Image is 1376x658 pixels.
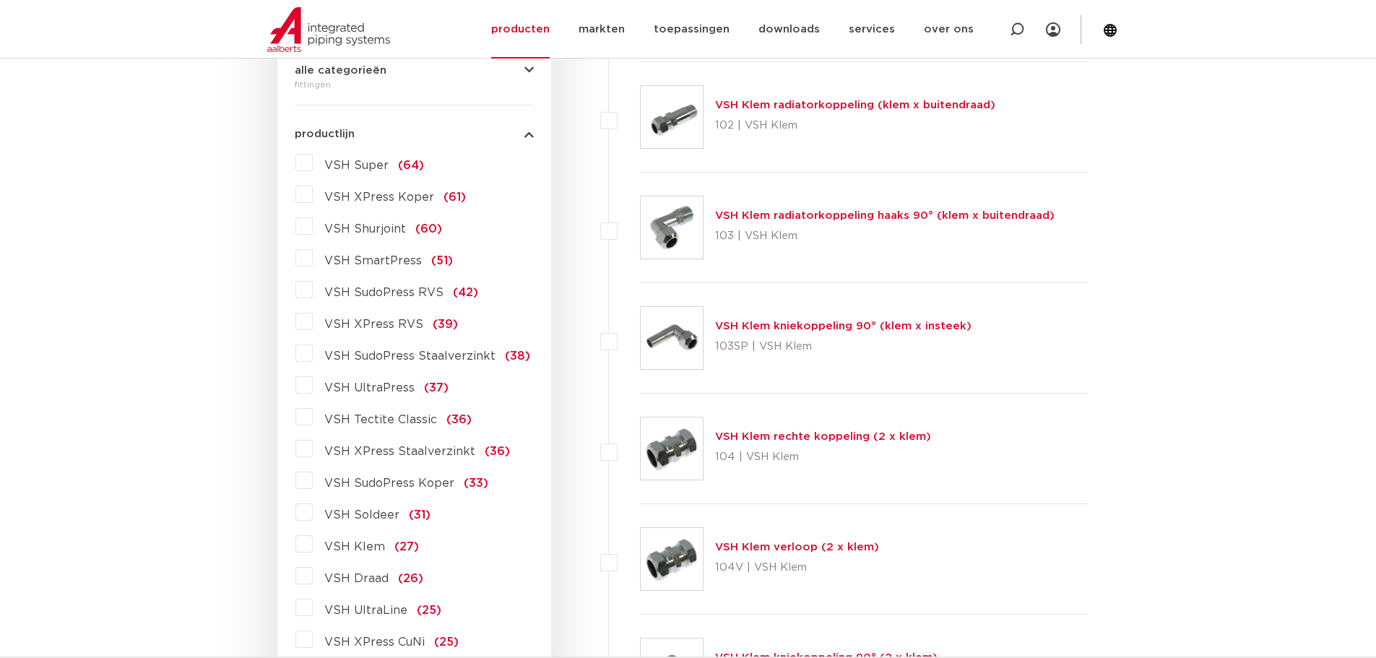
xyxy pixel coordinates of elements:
[434,636,459,648] span: (25)
[641,417,703,480] img: Thumbnail for VSH Klem rechte koppeling (2 x klem)
[446,414,472,425] span: (36)
[295,129,534,139] button: productlijn
[324,223,406,235] span: VSH Shurjoint
[715,100,995,111] a: VSH Klem radiatorkoppeling (klem x buitendraad)
[324,255,422,267] span: VSH SmartPress
[715,225,1055,248] p: 103 | VSH Klem
[443,191,466,203] span: (61)
[324,382,415,394] span: VSH UltraPress
[409,509,430,521] span: (31)
[641,196,703,259] img: Thumbnail for VSH Klem radiatorkoppeling haaks 90° (klem x buitendraad)
[324,191,434,203] span: VSH XPress Koper
[505,350,530,362] span: (38)
[324,350,496,362] span: VSH SudoPress Staalverzinkt
[464,477,488,489] span: (33)
[715,556,879,579] p: 104V | VSH Klem
[324,160,389,171] span: VSH Super
[715,210,1055,221] a: VSH Klem radiatorkoppeling haaks 90° (klem x buitendraad)
[715,335,972,358] p: 103SP | VSH Klem
[453,287,478,298] span: (42)
[641,528,703,590] img: Thumbnail for VSH Klem verloop (2 x klem)
[295,65,534,76] button: alle categorieën
[715,431,931,442] a: VSH Klem rechte koppeling (2 x klem)
[324,477,454,489] span: VSH SudoPress Koper
[715,114,995,137] p: 102 | VSH Klem
[324,573,389,584] span: VSH Draad
[324,446,475,457] span: VSH XPress Staalverzinkt
[295,65,386,76] span: alle categorieën
[324,605,407,616] span: VSH UltraLine
[431,255,453,267] span: (51)
[394,541,419,553] span: (27)
[715,446,931,469] p: 104 | VSH Klem
[641,307,703,369] img: Thumbnail for VSH Klem kniekoppeling 90° (klem x insteek)
[398,573,423,584] span: (26)
[417,605,441,616] span: (25)
[324,636,425,648] span: VSH XPress CuNi
[424,382,449,394] span: (37)
[324,319,423,330] span: VSH XPress RVS
[433,319,458,330] span: (39)
[485,446,510,457] span: (36)
[415,223,442,235] span: (60)
[324,287,443,298] span: VSH SudoPress RVS
[324,414,437,425] span: VSH Tectite Classic
[641,86,703,148] img: Thumbnail for VSH Klem radiatorkoppeling (klem x buitendraad)
[324,541,385,553] span: VSH Klem
[295,76,534,93] div: fittingen
[398,160,424,171] span: (64)
[324,509,399,521] span: VSH Soldeer
[715,321,972,332] a: VSH Klem kniekoppeling 90° (klem x insteek)
[715,542,879,553] a: VSH Klem verloop (2 x klem)
[295,129,355,139] span: productlijn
